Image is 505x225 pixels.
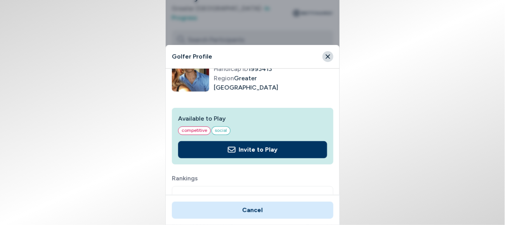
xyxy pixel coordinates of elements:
p: No rankings for current season [172,187,333,208]
span: Region [214,74,234,82]
span: Greater [GEOGRAPHIC_DATA] [214,74,323,92]
button: Close [323,51,333,62]
span: social [212,126,231,135]
button: Invite to Play [178,141,327,158]
h4: Golfer Profile [172,52,301,61]
span: Handicap ID [214,65,248,73]
img: avatar [172,54,209,92]
label: Rankings [172,174,333,183]
h2: Available to Play [178,114,327,123]
span: 1993413 [214,64,323,74]
button: Cancel [172,202,333,219]
span: competitive [178,126,211,135]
